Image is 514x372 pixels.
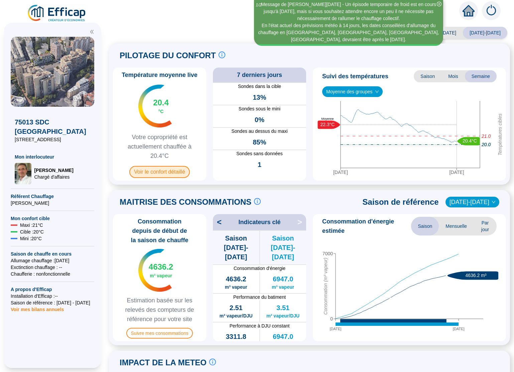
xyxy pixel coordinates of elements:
tspan: 20.0 [481,142,491,147]
span: Voir mes bilans annuels [11,303,64,312]
span: 6947.0 [273,332,293,341]
span: Mon confort cible [11,215,94,222]
img: indicateur températures [138,85,172,127]
span: 20.4 [153,97,169,108]
span: 75013 SDC [GEOGRAPHIC_DATA] [15,117,90,136]
tspan: [DATE] [333,170,348,175]
tspan: Consommation (m³ vapeur) [323,258,328,314]
span: IMPACT DE LA METEO [120,357,207,368]
span: Sondes dans la cible [213,83,306,90]
span: Sondes sous le mini [213,105,306,112]
span: Votre copropriété est actuellement chauffée à 20.4°C [116,132,204,161]
span: 3311.8 [226,332,246,341]
span: Semaine [465,70,497,82]
span: Estimation basée sur les relevés des compteurs de référence pour votre site [116,296,204,324]
span: 4636.2 [226,274,246,284]
span: Mois [441,70,465,82]
text: 4636.2 m³ [465,272,486,278]
span: MAITRISE DES CONSOMMATIONS [120,197,251,207]
span: Installation d'Efficap : -- [11,293,94,299]
span: Température moyenne live [118,70,202,80]
i: 1 / 2 [256,2,262,7]
span: 4636.2 [149,262,173,272]
tspan: 7000 [323,251,333,256]
span: [PERSON_NAME] [11,200,94,206]
span: info-circle [209,359,216,365]
div: En l'état actuel des prévisions météo à 14 jours, les dates conseillées d'allumage du chauffage e... [255,22,442,43]
span: Suivi des températures [322,72,388,81]
span: °C [158,108,164,115]
span: Saison [414,70,441,82]
span: Saison de référence : [DATE] - [DATE] [11,299,94,306]
span: Chaufferie : non fonctionnelle [11,271,94,277]
span: Cible : 20 °C [20,228,44,235]
div: Message de [PERSON_NAME][DATE] - Un épisode temporaire de froid est en cours jusqu'à [DATE], mais... [255,1,442,22]
span: Saison de référence [363,197,439,207]
span: > [297,217,306,227]
span: Chargé d'affaires [34,174,73,180]
span: Saison [DATE]-[DATE] [213,234,259,262]
span: 1 [258,160,261,169]
span: 2.51 [230,303,243,312]
span: [PERSON_NAME] [34,167,73,174]
span: m³ vapeur [225,284,247,290]
span: home [463,5,475,17]
span: Moyenne des groupes [326,87,379,97]
tspan: [DATE] [330,327,342,331]
span: Référent Chauffage [11,193,94,200]
img: indicateur températures [138,249,172,292]
span: 85% [253,137,266,147]
span: Maxi : 21 °C [20,222,43,228]
span: Allumage chauffage : [DATE] [11,257,94,264]
span: info-circle [219,52,225,58]
span: 7 derniers jours [237,70,282,80]
tspan: Températures cibles [497,113,503,156]
img: alerts [482,1,501,20]
span: [STREET_ADDRESS] [15,136,90,143]
tspan: [DATE] [453,327,465,331]
span: [DATE]-[DATE] [463,27,507,39]
span: Mon interlocuteur [15,154,90,160]
tspan: [DATE] [449,170,464,175]
span: m³ vapeur [272,284,294,290]
span: < [213,217,222,227]
tspan: 21.0 [481,133,491,138]
span: down [375,90,379,94]
span: m³ vapeur/DJU [266,312,299,319]
span: Indicateurs clé [238,217,280,227]
span: m³ vapeur [150,272,172,279]
span: A propos d'Efficap [11,286,94,293]
span: 3.51 [276,303,289,312]
span: Exctinction chauffage : -- [11,264,94,271]
span: Consommation d'énergie [213,265,306,272]
text: 20.4°C [463,138,477,143]
span: Saison [DATE]-[DATE] [260,234,306,262]
span: 2018-2019 [449,197,495,207]
span: Saison [411,217,439,236]
span: double-left [90,29,94,34]
text: 22.3°C [320,121,335,127]
span: down [492,200,496,204]
span: m³ vapeur/DJU [220,312,253,319]
span: Suivre mes consommations [126,328,193,339]
span: 0% [255,115,264,124]
span: Sondes sans données [213,150,306,157]
span: Sondes au dessus du maxi [213,128,306,135]
span: Mensuelle [439,217,474,236]
span: Performance du batiment [213,294,306,300]
img: efficap energie logo [27,4,87,23]
span: Consommation d'énergie estimée [322,217,411,236]
tspan: 0 [330,316,333,321]
span: Par jour [474,217,497,236]
span: info-circle [254,198,261,205]
span: Performance à DJU constant [213,322,306,329]
span: Saison de chauffe en cours [11,251,94,257]
span: close-circle [437,2,441,6]
span: Voir le confort détaillé [129,166,190,178]
img: Chargé d'affaires [15,163,31,184]
span: PILOTAGE DU CONFORT [120,50,216,61]
span: 13% [253,93,266,102]
span: Mini : 20 °C [20,235,42,242]
span: 6947.0 [273,274,293,284]
span: Consommation depuis de début de la saison de chauffe [116,217,204,245]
